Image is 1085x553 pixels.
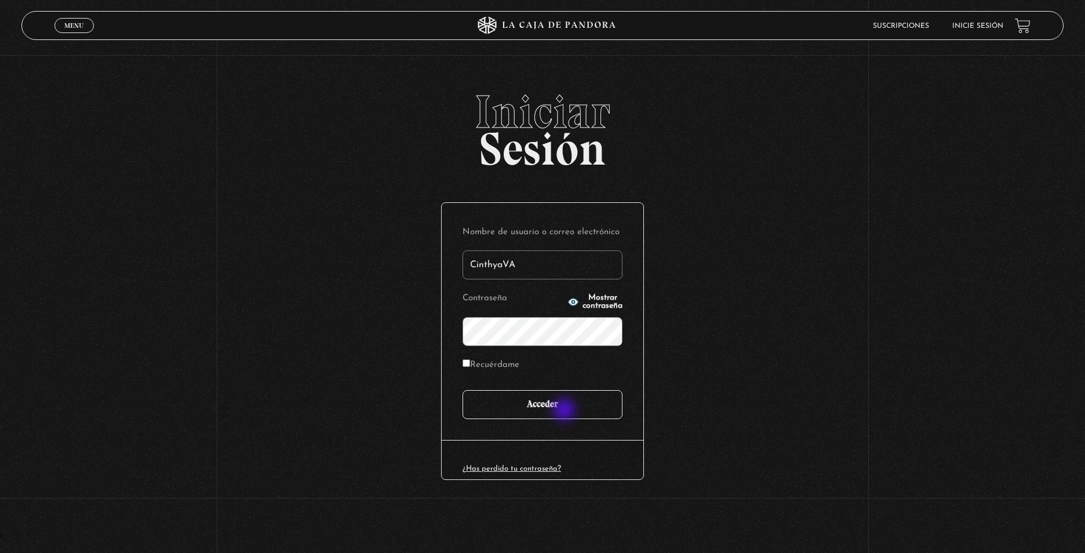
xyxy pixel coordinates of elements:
a: ¿Has perdido tu contraseña? [463,465,561,472]
input: Recuérdame [463,359,470,367]
span: Mostrar contraseña [582,294,622,310]
button: Mostrar contraseña [567,294,622,310]
a: View your shopping cart [1015,18,1031,34]
label: Contraseña [463,290,564,308]
span: Menu [64,22,83,29]
a: Suscripciones [873,23,929,30]
label: Recuérdame [463,356,519,374]
h2: Sesión [21,89,1063,163]
input: Acceder [463,390,622,419]
span: Iniciar [21,89,1063,135]
label: Nombre de usuario o correo electrónico [463,224,622,242]
a: Inicie sesión [952,23,1003,30]
span: Cerrar [60,32,88,40]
